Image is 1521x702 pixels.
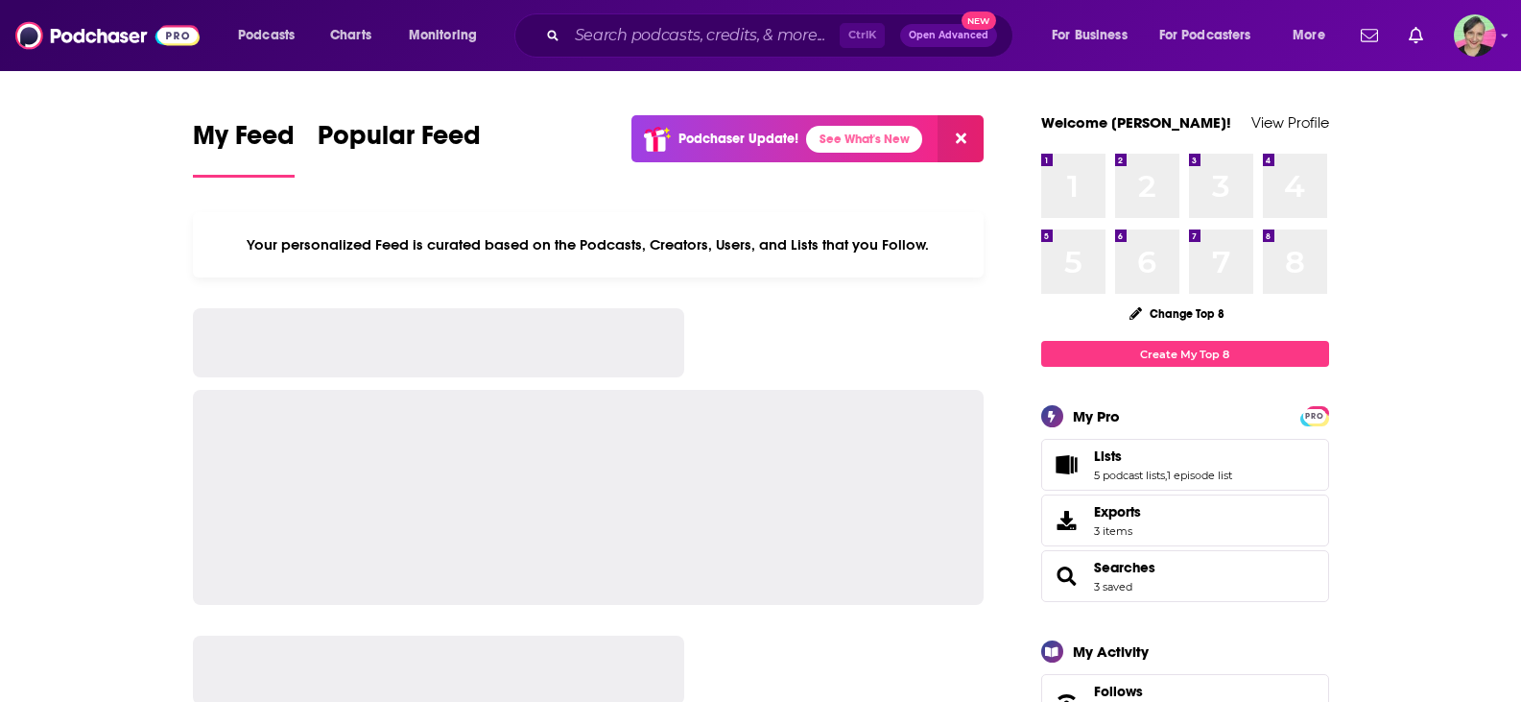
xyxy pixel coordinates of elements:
[1251,113,1329,132] a: View Profile
[1041,495,1329,546] a: Exports
[1041,439,1329,491] span: Lists
[1094,580,1132,593] a: 3 saved
[1303,409,1326,424] span: PRO
[1094,503,1141,520] span: Exports
[193,212,985,278] div: Your personalized Feed is curated based on the Podcasts, Creators, Users, and Lists that you Follow.
[1094,683,1271,700] a: Follows
[1094,559,1155,576] a: Searches
[318,20,383,51] a: Charts
[193,119,295,178] a: My Feed
[1454,14,1496,57] span: Logged in as LizDVictoryBelt
[409,22,477,49] span: Monitoring
[395,20,502,51] button: open menu
[1279,20,1349,51] button: open menu
[1048,507,1086,534] span: Exports
[1073,407,1120,425] div: My Pro
[1094,469,1165,482] a: 5 podcast lists
[1165,469,1167,482] span: ,
[1041,341,1329,367] a: Create My Top 8
[330,22,371,49] span: Charts
[962,12,996,30] span: New
[1118,302,1237,326] button: Change Top 8
[318,119,481,178] a: Popular Feed
[840,23,885,48] span: Ctrl K
[1454,14,1496,57] img: User Profile
[1073,642,1149,661] div: My Activity
[1147,20,1279,51] button: open menu
[533,13,1032,58] div: Search podcasts, credits, & more...
[1052,22,1128,49] span: For Business
[1454,14,1496,57] button: Show profile menu
[678,131,798,147] p: Podchaser Update!
[909,31,988,40] span: Open Advanced
[1167,469,1232,482] a: 1 episode list
[238,22,295,49] span: Podcasts
[1094,683,1143,700] span: Follows
[1041,550,1329,602] span: Searches
[15,17,200,54] img: Podchaser - Follow, Share and Rate Podcasts
[806,126,922,153] a: See What's New
[1293,22,1325,49] span: More
[1353,19,1386,52] a: Show notifications dropdown
[1041,113,1231,132] a: Welcome [PERSON_NAME]!
[1048,563,1086,590] a: Searches
[225,20,320,51] button: open menu
[1303,408,1326,423] a: PRO
[1094,448,1122,465] span: Lists
[1038,20,1152,51] button: open menu
[193,119,295,163] span: My Feed
[1048,451,1086,478] a: Lists
[1401,19,1431,52] a: Show notifications dropdown
[567,20,840,51] input: Search podcasts, credits, & more...
[900,24,997,47] button: Open AdvancedNew
[1159,22,1251,49] span: For Podcasters
[1094,524,1141,538] span: 3 items
[1094,448,1232,465] a: Lists
[318,119,481,163] span: Popular Feed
